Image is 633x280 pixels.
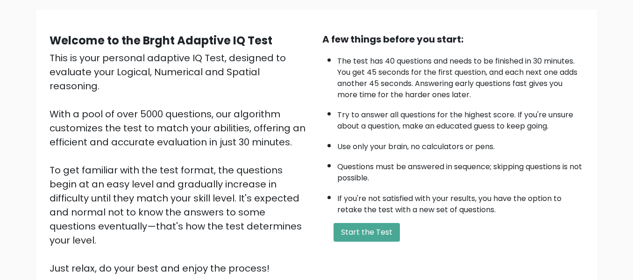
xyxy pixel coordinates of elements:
[322,32,584,46] div: A few things before you start:
[337,136,584,152] li: Use only your brain, no calculators or pens.
[337,188,584,215] li: If you're not satisfied with your results, you have the option to retake the test with a new set ...
[337,105,584,132] li: Try to answer all questions for the highest score. If you're unsure about a question, make an edu...
[337,51,584,101] li: The test has 40 questions and needs to be finished in 30 minutes. You get 45 seconds for the firs...
[50,33,272,48] b: Welcome to the Brght Adaptive IQ Test
[337,157,584,184] li: Questions must be answered in sequence; skipping questions is not possible.
[334,223,400,242] button: Start the Test
[50,51,311,275] div: This is your personal adaptive IQ Test, designed to evaluate your Logical, Numerical and Spatial ...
